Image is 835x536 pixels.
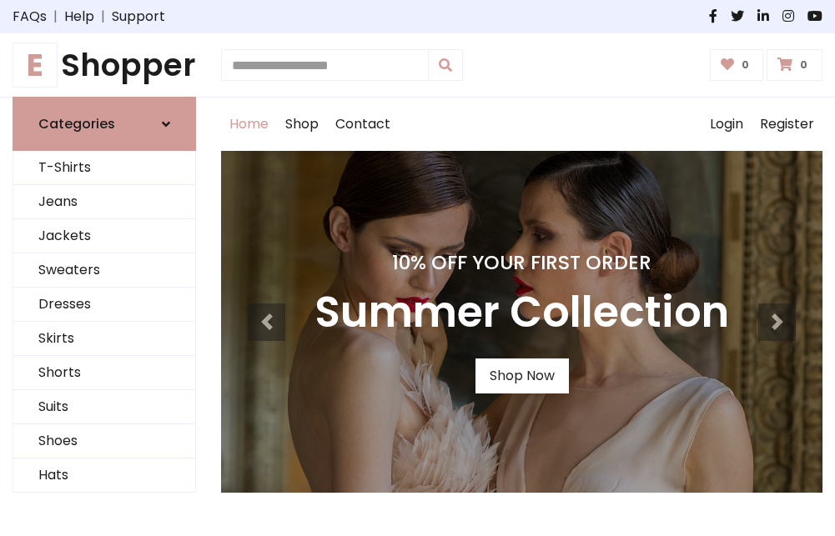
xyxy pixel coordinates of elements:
span: | [94,7,112,27]
a: Dresses [13,288,195,322]
a: T-Shirts [13,151,195,185]
span: E [13,43,58,88]
a: Shop [277,98,327,151]
span: 0 [796,58,812,73]
h6: Categories [38,116,115,132]
span: 0 [737,58,753,73]
a: Shoes [13,424,195,458]
a: 0 [710,49,764,81]
a: FAQs [13,7,47,27]
a: Jeans [13,185,195,219]
a: Categories [13,97,196,151]
a: Register [752,98,822,151]
a: Login [702,98,752,151]
span: | [47,7,64,27]
a: EShopper [13,47,196,83]
a: Help [64,7,94,27]
a: Skirts [13,322,195,356]
a: Shop Now [475,358,569,393]
h1: Shopper [13,47,196,83]
a: Suits [13,390,195,424]
a: Shorts [13,356,195,390]
a: Hats [13,458,195,493]
a: Support [112,7,165,27]
h3: Summer Collection [314,288,729,338]
a: Contact [327,98,399,151]
h4: 10% Off Your First Order [314,251,729,274]
a: 0 [767,49,822,81]
a: Sweaters [13,253,195,288]
a: Jackets [13,219,195,253]
a: Home [221,98,277,151]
